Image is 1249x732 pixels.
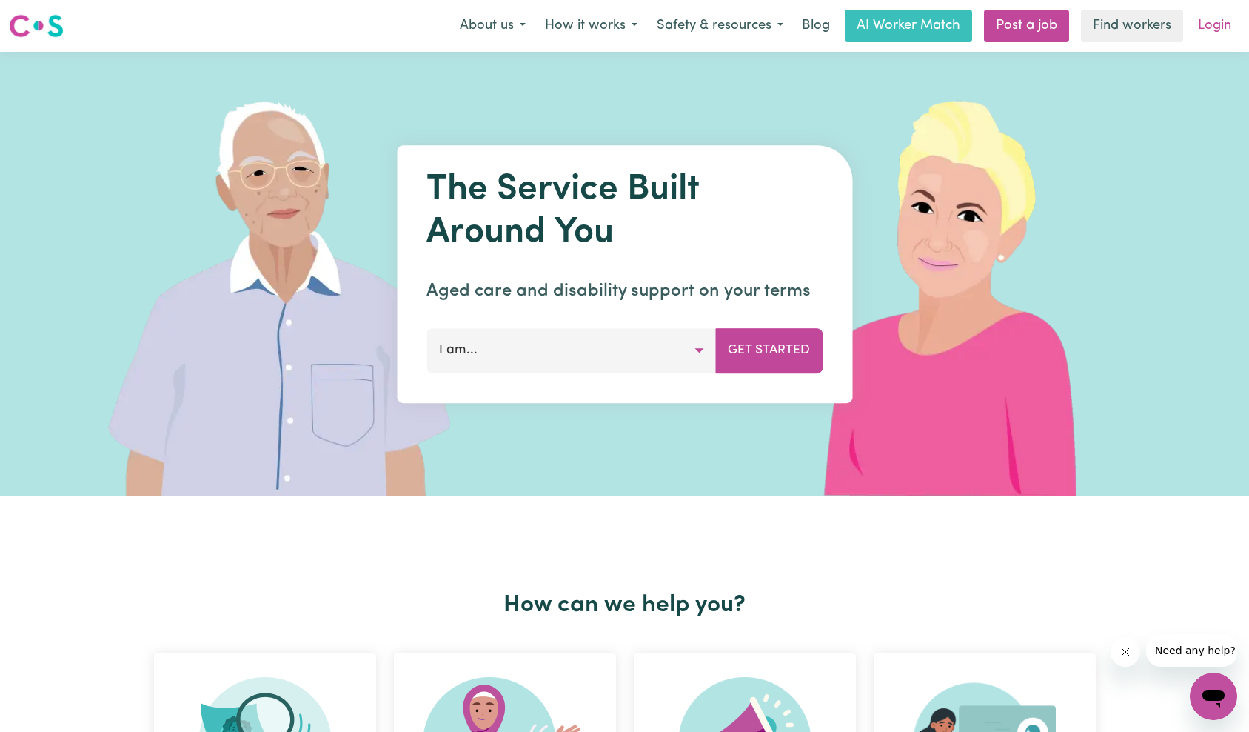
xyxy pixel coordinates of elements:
button: I am... [426,328,716,373]
img: Careseekers logo [9,13,64,39]
button: How it works [535,10,647,41]
a: Careseekers logo [9,9,64,43]
a: Find workers [1081,10,1183,42]
a: AI Worker Match [845,10,972,42]
h2: How can we help you? [145,591,1105,619]
iframe: Message from company [1146,634,1237,667]
iframe: Close message [1111,637,1140,667]
h1: The Service Built Around You [426,169,823,254]
button: About us [450,10,535,41]
button: Safety & resources [647,10,793,41]
button: Get Started [715,328,823,373]
a: Login [1189,10,1240,42]
a: Blog [793,10,839,42]
p: Aged care and disability support on your terms [426,278,823,305]
a: Post a job [984,10,1069,42]
iframe: Button to launch messaging window [1190,673,1237,720]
